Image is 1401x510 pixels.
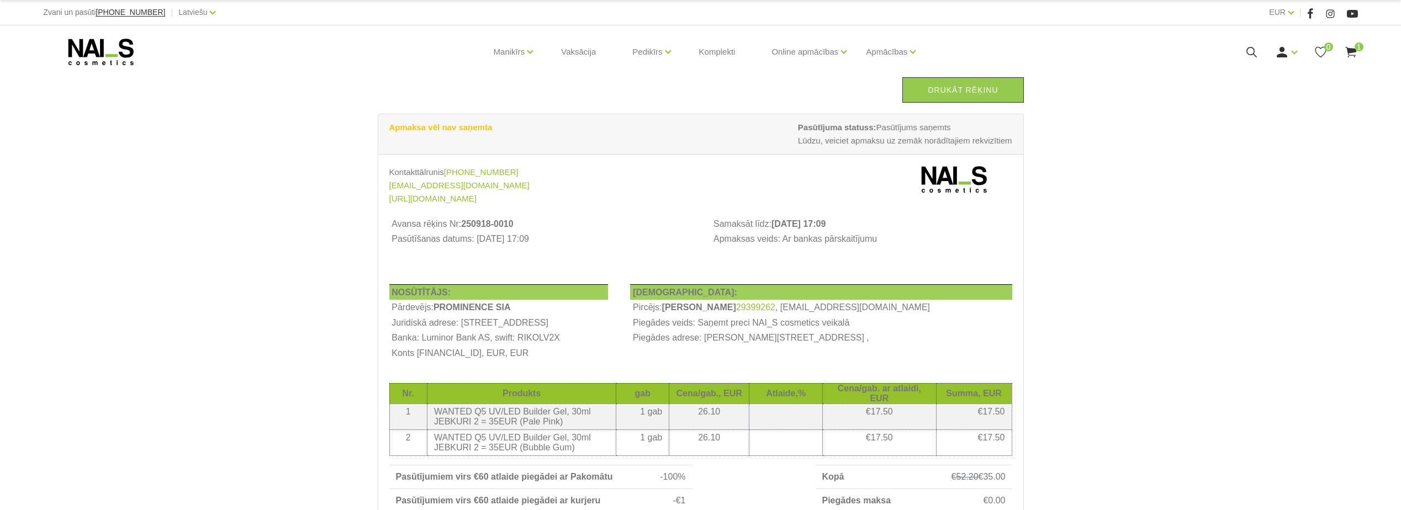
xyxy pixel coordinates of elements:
[1299,6,1302,19] span: |
[389,300,609,315] td: Pārdevējs:
[669,429,749,455] td: 26.10
[389,179,530,192] a: [EMAIL_ADDRESS][DOMAIN_NAME]
[660,472,685,481] span: -100%
[389,166,692,179] div: Kontakttālrunis
[461,219,513,229] b: 250918-0010
[690,25,744,78] a: Komplekti
[1269,6,1286,19] a: EUR
[552,25,605,78] a: Vaksācija
[983,496,988,505] span: €
[389,331,609,346] th: Banka: Luminor Bank AS, swift: RIKOLV2X
[979,472,984,481] span: €
[178,6,207,19] a: Latviešu
[427,429,616,455] td: WANTED Q5 UV/LED Builder Gel, 30ml JEBKURI 2 = 35EUR (Bubble Gum)
[632,30,662,74] a: Pedikīrs
[171,6,173,19] span: |
[866,30,907,74] a: Apmācības
[771,219,826,229] b: [DATE] 17:09
[711,216,1012,232] th: Samaksāt līdz:
[771,30,838,74] a: Online apmācības
[396,472,613,481] strong: Pasūtījumiem virs €60 atlaide piegādei ar Pakomātu
[630,284,1012,300] th: [DEMOGRAPHIC_DATA]:
[389,429,427,455] td: 2
[936,429,1012,455] td: €17.50
[736,302,775,312] a: 29399262
[433,302,511,312] b: PROMINENCE SIA
[427,403,616,429] td: WANTED Q5 UV/LED Builder Gel, 30ml JEBKURI 2 = 35EUR (Pale Pink)
[389,284,609,300] th: NOSŪTĪTĀJS:
[823,403,936,429] td: €17.50
[936,403,1012,429] td: €17.50
[389,123,493,132] strong: Apmaksa vēl nav saņemta
[749,383,823,403] th: Atlaide,%
[43,6,165,19] div: Zvani un pasūti
[96,8,165,17] a: [PHONE_NUMBER]
[389,403,427,429] td: 1
[616,383,669,403] th: gab
[389,232,689,247] td: Pasūtīšanas datums: [DATE] 17:09
[427,383,616,403] th: Produkts
[798,123,876,132] strong: Pasūtījuma statuss:
[389,192,477,205] a: [URL][DOMAIN_NAME]
[1324,42,1333,51] span: 0
[1344,45,1358,59] a: 1
[389,383,427,403] th: Nr.
[951,472,956,481] s: €
[983,472,1005,481] span: 35.00
[798,121,1012,147] span: Pasūtījums saņemts Lūdzu, veiciet apmaksu uz zemāk norādītajiem rekvizītiem
[822,472,844,481] strong: Kopā
[396,496,601,505] strong: Pasūtījumiem virs €60 atlaide piegādei ar kurjeru
[823,383,936,403] th: Cena/gab. ar atlaidi, EUR
[1355,42,1363,51] span: 1
[389,346,609,361] th: Konts [FINANCIAL_ID], EUR, EUR
[389,216,689,232] th: Avansa rēķins Nr:
[669,403,749,429] td: 26.10
[956,472,979,481] s: 52.20
[673,496,685,505] span: -€1
[616,429,669,455] td: 1 gab
[389,315,609,331] th: Juridiskā adrese: [STREET_ADDRESS]
[988,496,1005,505] span: 0.00
[669,383,749,403] th: Cena/gab., EUR
[711,232,1012,247] td: Apmaksas veids: Ar bankas pārskaitījumu
[662,302,736,312] b: [PERSON_NAME]
[1314,45,1328,59] a: 0
[822,496,891,505] strong: Piegādes maksa
[902,77,1023,103] a: Drukāt rēķinu
[389,247,689,262] td: Avansa rēķins izdrukāts: [DATE] 06:09:12
[936,383,1012,403] th: Summa, EUR
[444,166,519,179] a: [PHONE_NUMBER]
[494,30,525,74] a: Manikīrs
[616,403,669,429] td: 1 gab
[630,315,1012,331] td: Piegādes veids: Saņemt preci NAI_S cosmetics veikalā
[630,331,1012,346] td: Piegādes adrese: [PERSON_NAME][STREET_ADDRESS] ,
[823,429,936,455] td: €17.50
[630,300,1012,315] td: Pircējs: , [EMAIL_ADDRESS][DOMAIN_NAME]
